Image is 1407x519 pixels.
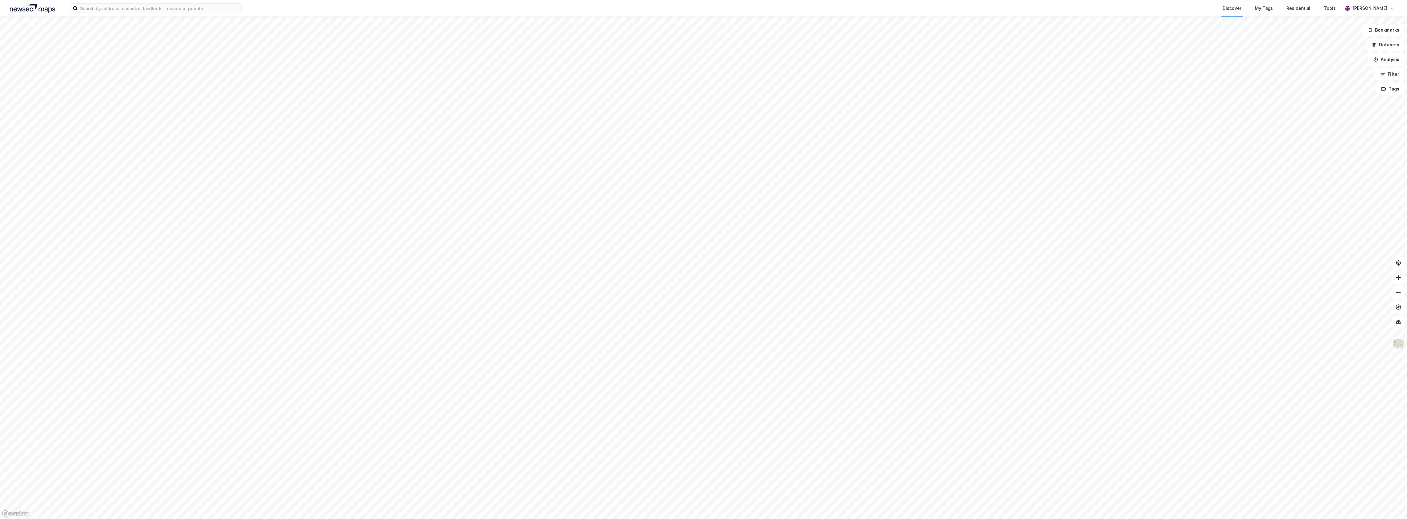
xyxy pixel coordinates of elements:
[1352,5,1387,12] div: [PERSON_NAME]
[78,4,241,13] input: Search by address, cadastre, landlords, tenants or people
[1223,5,1241,12] div: Discover
[10,4,55,13] img: logo.a4113a55bc3d86da70a041830d287a7e.svg
[1255,5,1273,12] div: My Tags
[1376,490,1407,519] iframe: Chat Widget
[1324,5,1336,12] div: Tools
[1286,5,1310,12] div: Residential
